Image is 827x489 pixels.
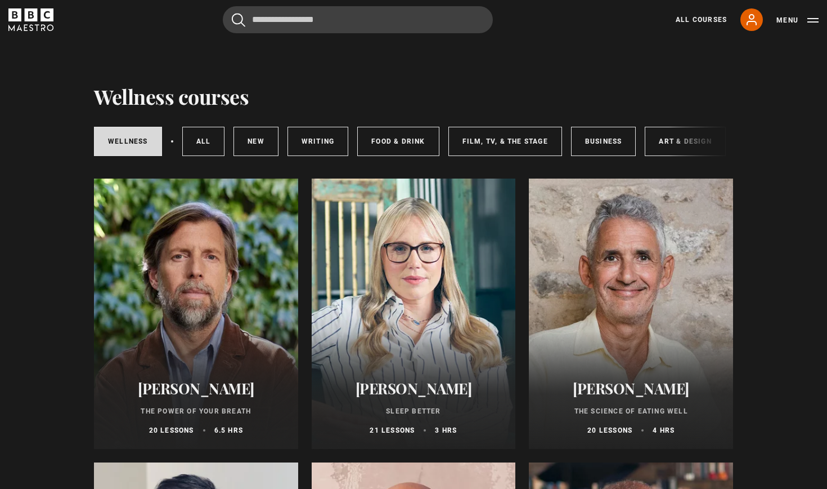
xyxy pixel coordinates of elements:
h1: Wellness courses [94,85,249,108]
input: Search [223,6,493,33]
a: All Courses [676,15,727,25]
a: Film, TV, & The Stage [448,127,562,156]
p: 20 lessons [587,425,632,435]
a: [PERSON_NAME] The Power of Your Breath 20 lessons 6.5 hrs [94,179,298,449]
a: [PERSON_NAME] The Science of Eating Well 20 lessons 4 hrs [529,179,733,449]
svg: BBC Maestro [8,8,53,31]
a: Writing [287,127,348,156]
p: The Power of Your Breath [107,406,285,416]
a: New [233,127,278,156]
a: Wellness [94,127,162,156]
p: 21 lessons [370,425,415,435]
a: All [182,127,225,156]
h2: [PERSON_NAME] [542,380,720,397]
p: Sleep Better [325,406,502,416]
a: Business [571,127,636,156]
p: 3 hrs [435,425,457,435]
p: 4 hrs [653,425,675,435]
a: Food & Drink [357,127,439,156]
a: [PERSON_NAME] Sleep Better 21 lessons 3 hrs [312,179,516,449]
h2: [PERSON_NAME] [325,380,502,397]
button: Toggle navigation [776,15,819,26]
p: The Science of Eating Well [542,406,720,416]
h2: [PERSON_NAME] [107,380,285,397]
button: Submit the search query [232,13,245,27]
p: 20 lessons [149,425,194,435]
a: Art & Design [645,127,725,156]
p: 6.5 hrs [214,425,243,435]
